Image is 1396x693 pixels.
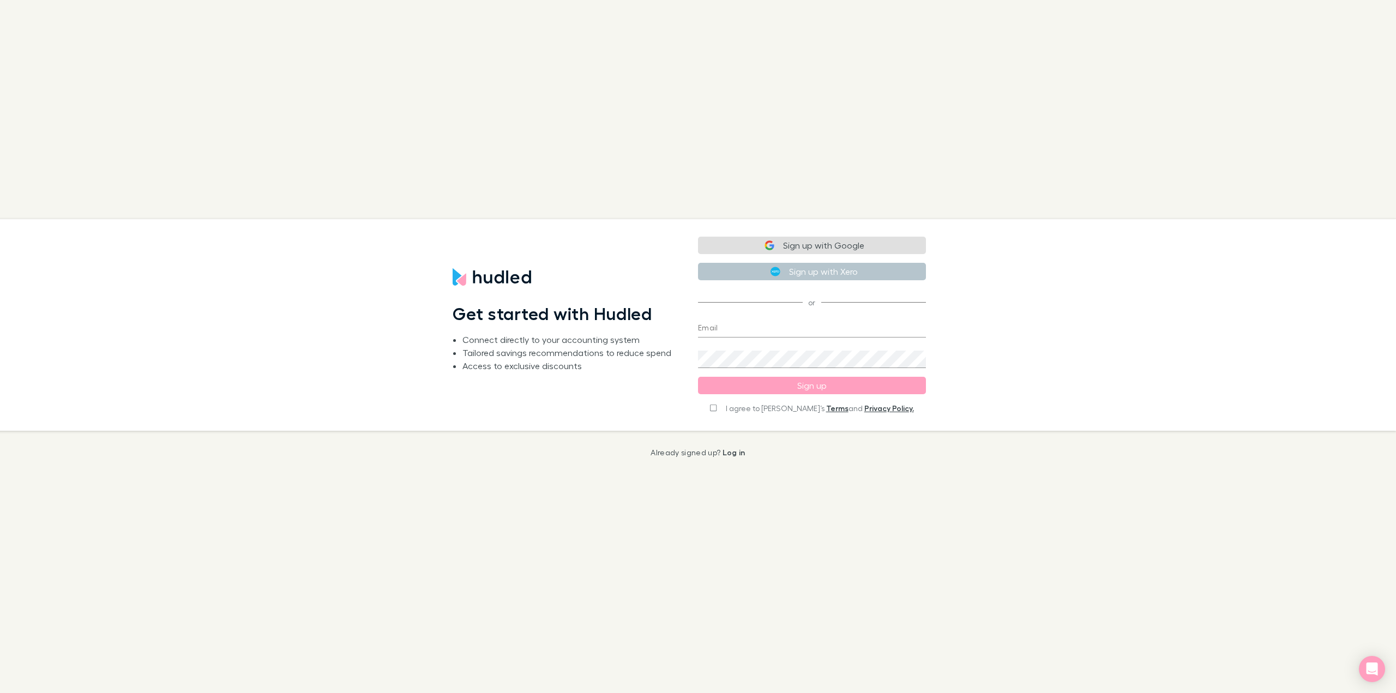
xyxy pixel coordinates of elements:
span: I agree to [PERSON_NAME]’s and [726,403,914,414]
a: Log in [723,448,745,457]
button: Sign up [698,377,926,394]
div: Open Intercom Messenger [1359,656,1385,682]
button: Sign up with Google [698,237,926,254]
li: Connect directly to your accounting system [462,333,671,346]
button: Sign up with Xero [698,263,926,280]
p: Already signed up? [651,448,745,457]
h1: Get started with Hudled [453,303,652,324]
a: Privacy Policy. [864,403,914,413]
a: Terms [826,403,849,413]
li: Tailored savings recommendations to reduce spend [462,346,671,359]
img: Hudled's Logo [453,268,531,286]
img: Google logo [765,240,774,250]
li: Access to exclusive discounts [462,359,671,372]
span: or [698,302,926,303]
img: Xero's logo [771,267,780,276]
